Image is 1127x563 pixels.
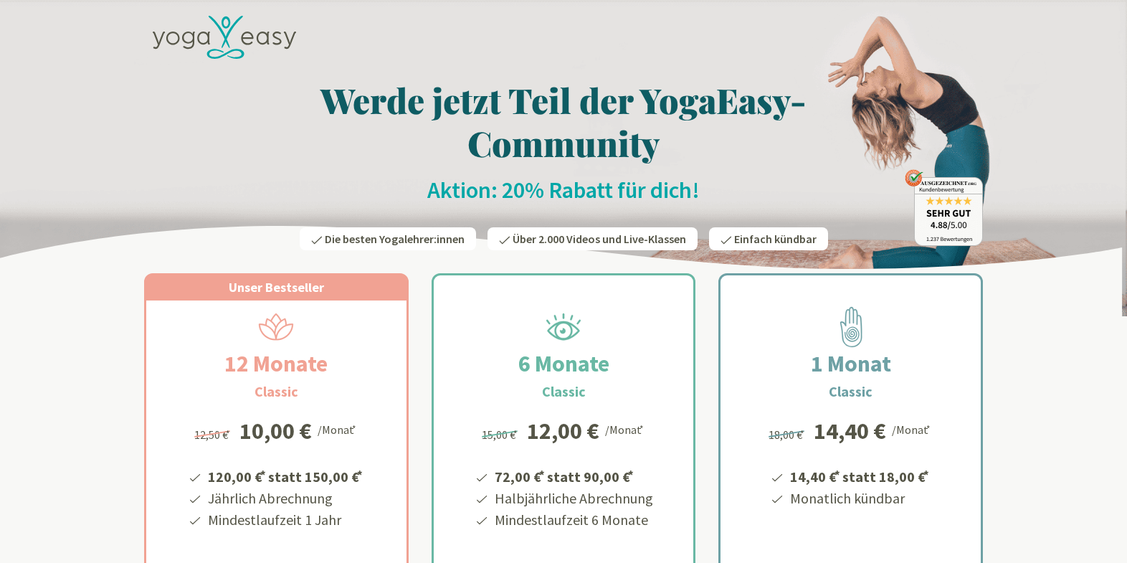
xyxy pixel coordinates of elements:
div: 12,00 € [527,420,599,443]
h3: Classic [829,381,872,402]
li: 120,00 € statt 150,00 € [206,463,365,488]
h2: Aktion: 20% Rabatt für dich! [144,176,983,204]
li: Halbjährliche Abrechnung [493,488,653,509]
div: 10,00 € [239,420,312,443]
h2: 6 Monate [484,346,644,381]
span: 15,00 € [482,427,520,442]
div: /Monat [318,420,358,438]
span: Über 2.000 Videos und Live-Klassen [513,232,686,246]
span: Einfach kündbar [734,232,817,246]
h1: Werde jetzt Teil der YogaEasy-Community [144,78,983,164]
li: Mindestlaufzeit 1 Jahr [206,509,365,531]
div: 14,40 € [814,420,886,443]
li: Monatlich kündbar [788,488,931,509]
li: 14,40 € statt 18,00 € [788,463,931,488]
li: Jährlich Abrechnung [206,488,365,509]
h3: Classic [255,381,298,402]
h2: 12 Monate [190,346,362,381]
span: 12,50 € [194,427,232,442]
img: ausgezeichnet_badge.png [905,169,983,246]
span: Die besten Yogalehrer:innen [325,232,465,246]
span: Unser Bestseller [229,279,324,295]
li: Mindestlaufzeit 6 Monate [493,509,653,531]
span: 18,00 € [769,427,807,442]
li: 72,00 € statt 90,00 € [493,463,653,488]
div: /Monat [605,420,646,438]
h2: 1 Monat [776,346,926,381]
div: /Monat [892,420,933,438]
h3: Classic [542,381,586,402]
